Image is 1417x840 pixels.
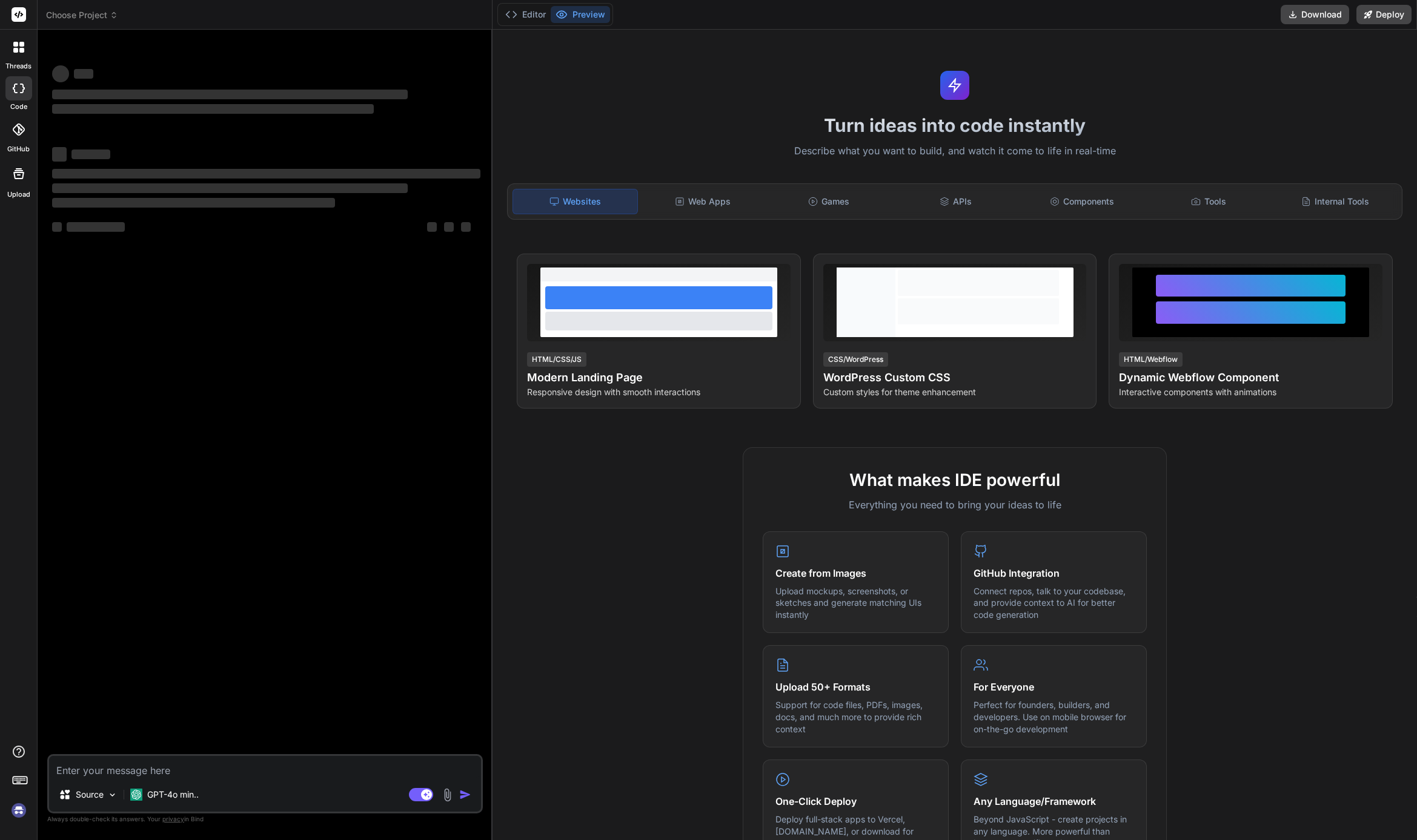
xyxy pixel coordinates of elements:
[52,104,374,114] span: ‌
[894,189,1018,214] div: APIs
[767,189,891,214] div: Games
[52,65,69,82] span: ‌
[440,788,454,802] img: attachment
[52,222,62,232] span: ‌
[7,189,30,200] label: Upload
[1119,386,1382,398] p: Interactive components with animations
[775,699,936,735] p: Support for code files, PDFs, images, docs, and much more to provide rich context
[775,566,936,580] h4: Create from Images
[823,352,888,367] div: CSS/WordPress
[427,222,437,232] span: ‌
[775,794,936,809] h4: One-Click Deploy
[527,369,791,386] h4: Modern Landing Page
[974,566,1134,580] h4: GitHub Integration
[5,61,32,71] label: threads
[974,585,1134,621] p: Connect repos, talk to your codebase, and provide context to AI for better code generation
[1119,352,1183,367] div: HTML/Webflow
[52,90,408,99] span: ‌
[107,790,118,800] img: Pick Models
[763,497,1147,512] p: Everything you need to bring your ideas to life
[527,352,586,367] div: HTML/CSS/JS
[1020,189,1144,214] div: Components
[500,6,551,23] button: Editor
[527,386,791,398] p: Responsive design with smooth interactions
[974,794,1134,809] h4: Any Language/Framework
[823,386,1087,398] p: Custom styles for theme enhancement
[46,9,118,21] span: Choose Project
[1273,189,1397,214] div: Internal Tools
[1281,5,1349,24] button: Download
[775,680,936,694] h4: Upload 50+ Formats
[974,699,1134,735] p: Perfect for founders, builders, and developers. Use on mobile browser for on-the-go development
[459,789,471,801] img: icon
[71,149,110,159] span: ‌
[74,69,93,79] span: ‌
[8,800,29,821] img: signin
[67,222,125,232] span: ‌
[1356,5,1412,24] button: Deploy
[775,585,936,621] p: Upload mockups, screenshots, or sketches and generate matching UIs instantly
[10,102,27,112] label: code
[513,189,638,214] div: Websites
[500,143,1410,159] p: Describe what you want to build, and watch it come to life in real-time
[763,467,1147,493] h2: What makes IDE powerful
[444,222,454,232] span: ‌
[52,198,335,208] span: ‌
[52,169,480,179] span: ‌
[461,222,471,232] span: ‌
[147,789,199,801] p: GPT-4o min..
[76,789,104,801] p: Source
[52,147,67,162] span: ‌
[1119,369,1382,386] h4: Dynamic Webflow Component
[130,789,142,801] img: GPT-4o mini
[162,815,184,822] span: privacy
[500,114,1410,136] h1: Turn ideas into code instantly
[974,680,1134,694] h4: For Everyone
[823,369,1087,386] h4: WordPress Custom CSS
[640,189,765,214] div: Web Apps
[551,6,610,23] button: Preview
[7,144,30,154] label: GitHub
[1146,189,1270,214] div: Tools
[52,183,408,193] span: ‌
[47,813,483,825] p: Always double-check its answers. Your in Bind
